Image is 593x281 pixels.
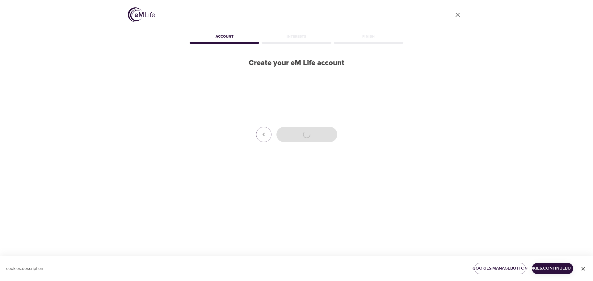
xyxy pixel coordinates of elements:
[474,263,526,274] button: cookies.manageButton
[479,265,521,272] span: cookies.manageButton
[537,265,568,272] span: cookies.continueButton
[532,263,573,274] button: cookies.continueButton
[450,7,465,22] a: close
[128,7,155,22] img: logo
[188,59,405,68] h2: Create your eM Life account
